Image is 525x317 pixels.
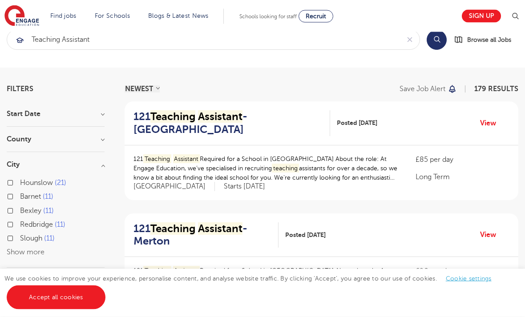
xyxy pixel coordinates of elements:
[20,235,42,243] span: Slough
[299,10,333,23] a: Recruit
[20,221,26,227] input: Redbridge 11
[20,193,26,199] input: Barnet 11
[272,164,299,173] mark: teaching
[20,179,53,187] span: Hounslow
[133,223,271,249] h2: 121 - Merton
[239,13,297,20] span: Schools looking for staff
[7,249,44,257] button: Show more
[400,30,420,50] button: Clear
[337,119,377,128] span: Posted [DATE]
[20,207,41,215] span: Bexley
[143,266,171,276] mark: Teaching
[50,12,77,19] a: Find jobs
[467,35,511,45] span: Browse all Jobs
[55,179,66,187] span: 21
[4,275,501,301] span: We use cookies to improve your experience, personalise content, and analyse website traffic. By c...
[55,221,65,229] span: 11
[7,161,105,169] h3: City
[198,111,242,123] mark: Assistant
[427,30,447,50] button: Search
[20,193,41,201] span: Barnet
[400,86,457,93] button: Save job alert
[4,5,39,28] img: Engage Education
[143,155,171,164] mark: Teaching
[474,85,518,93] span: 179 RESULTS
[43,207,54,215] span: 11
[150,111,195,123] mark: Teaching
[285,231,326,240] span: Posted [DATE]
[95,12,130,19] a: For Schools
[133,223,279,249] a: 121Teaching Assistant- Merton
[7,86,33,93] span: Filters
[224,182,265,192] p: Starts [DATE]
[133,266,398,294] p: 121 Required for a School in [GEOGRAPHIC_DATA] About the role: At Engage Education, we’ve special...
[20,179,26,185] input: Hounslow 21
[148,12,209,19] a: Blogs & Latest News
[480,229,503,241] a: View
[7,136,105,143] h3: County
[7,30,420,50] div: Submit
[480,118,503,129] a: View
[454,35,518,45] a: Browse all Jobs
[173,155,200,164] mark: Assistant
[133,111,330,136] a: 121Teaching Assistant- [GEOGRAPHIC_DATA]
[462,10,501,23] a: Sign up
[416,172,509,183] p: Long Term
[133,155,398,183] p: 121 Required for a School in [GEOGRAPHIC_DATA] About the role: At Engage Education, we’ve special...
[7,111,105,118] h3: Start Date
[416,266,509,277] p: £90 per day
[20,235,26,241] input: Slough 11
[7,285,105,309] a: Accept all cookies
[20,207,26,213] input: Bexley 11
[173,266,200,276] mark: Assistant
[20,221,53,229] span: Redbridge
[446,275,492,282] a: Cookie settings
[198,223,242,235] mark: Assistant
[133,111,323,136] h2: 121 - [GEOGRAPHIC_DATA]
[150,223,195,235] mark: Teaching
[416,155,509,165] p: £85 per day
[306,13,326,20] span: Recruit
[7,30,400,50] input: Submit
[133,182,215,192] span: [GEOGRAPHIC_DATA]
[44,235,55,243] span: 11
[400,86,445,93] p: Save job alert
[43,193,53,201] span: 11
